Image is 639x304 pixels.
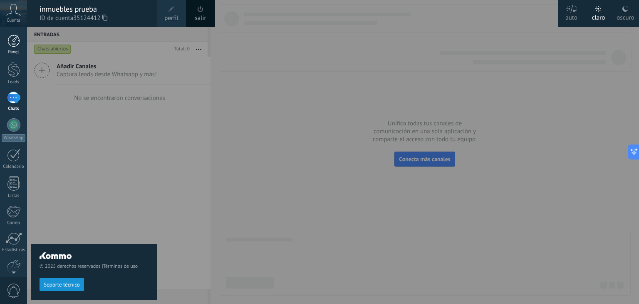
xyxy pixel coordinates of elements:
div: claro [592,5,605,27]
div: Panel [2,50,26,55]
div: Listas [2,193,26,199]
div: Chats [2,106,26,112]
span: © 2025 derechos reservados | [40,263,149,269]
div: auto [565,5,577,27]
span: Cuenta [7,18,20,23]
div: Correo [2,220,26,226]
div: oscuro [617,5,634,27]
span: ID de cuenta [40,14,149,23]
a: Soporte técnico [40,281,84,287]
span: 35124412 [73,14,107,23]
a: salir [195,14,206,23]
span: Soporte técnico [44,282,80,288]
div: inmuebles prueba [40,5,149,14]
div: Estadísticas [2,247,26,253]
div: Calendario [2,164,26,169]
span: perfil [164,14,178,23]
div: Leads [2,80,26,85]
div: WhatsApp [2,134,25,142]
a: Términos de uso [103,263,138,269]
button: Soporte técnico [40,278,84,291]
